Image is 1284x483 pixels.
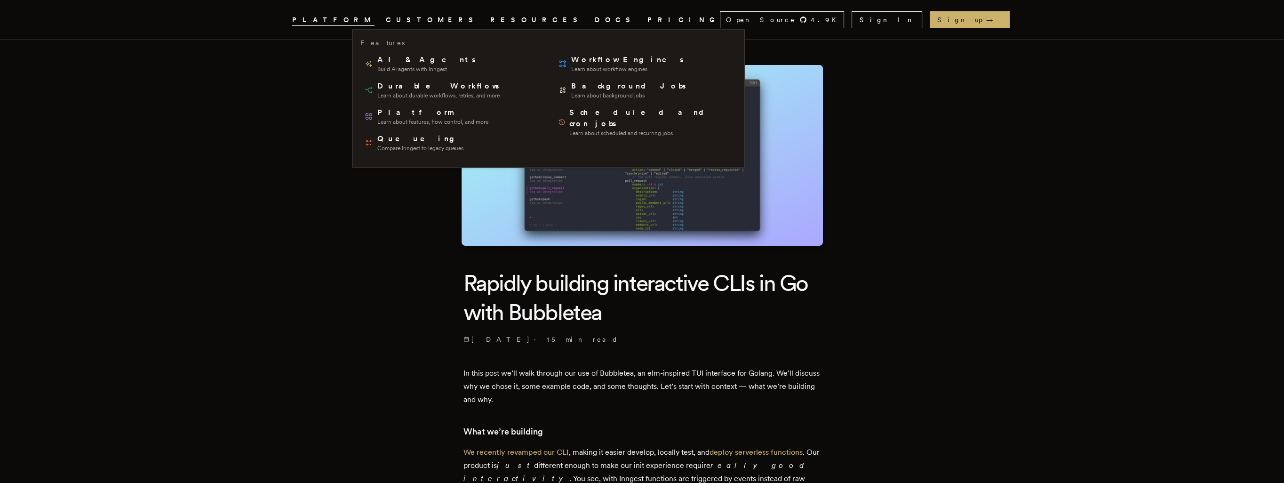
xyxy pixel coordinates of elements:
[547,335,618,344] span: 15 min read
[930,11,1010,28] a: Sign up
[386,14,479,26] a: CUSTOMERS
[595,14,636,26] a: DOCS
[571,80,687,92] span: Background Jobs
[377,145,463,152] span: Compare Inngest to legacy queues
[360,37,405,48] h3: Features
[497,461,534,470] em: just
[554,103,737,141] a: Scheduled and cron jobsLearn about scheduled and recurring jobs
[360,77,543,103] a: Durable WorkflowsLearn about durable workflows, retries, and more
[360,103,543,129] a: PlatformLearn about features, flow control, and more
[811,15,842,24] span: 4.9 K
[377,80,501,92] span: Durable Workflows
[377,92,501,99] span: Learn about durable workflows, retries, and more
[571,65,685,73] span: Learn about workflow engines
[571,92,687,99] span: Learn about background jobs
[647,14,720,26] a: PRICING
[292,14,375,26] button: PLATFORM
[463,335,821,344] p: ·
[360,50,543,77] a: AI & AgentsBuild AI agents with Inngest
[377,107,488,118] span: Platform
[463,268,821,327] h1: Rapidly building interactive CLIs in Go with Bubbletea
[571,54,685,65] span: Workflow Engines
[554,77,737,103] a: Background JobsLearn about background jobs
[360,129,543,156] a: QueueingCompare Inngest to legacy queues
[569,129,733,137] span: Learn about scheduled and recurring jobs
[554,50,737,77] a: Workflow EnginesLearn about workflow engines
[377,54,477,65] span: AI & Agents
[852,11,922,28] a: Sign In
[377,133,463,145] span: Queueing
[377,65,477,73] span: Build AI agents with Inngest
[490,14,583,26] button: RESOURCES
[569,107,733,129] span: Scheduled and cron jobs
[463,425,821,438] h3: What we’re building
[463,448,569,457] a: We recently revamped our CLI
[463,367,821,406] p: In this post we’ll walk through our use of Bubbletea, an elm-inspired TUI interface for Golang. W...
[463,335,530,344] span: [DATE]
[726,15,796,24] span: Open Source
[986,15,1002,24] span: →
[710,448,803,457] a: deploy serverless functions
[377,118,488,126] span: Learn about features, flow control, and more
